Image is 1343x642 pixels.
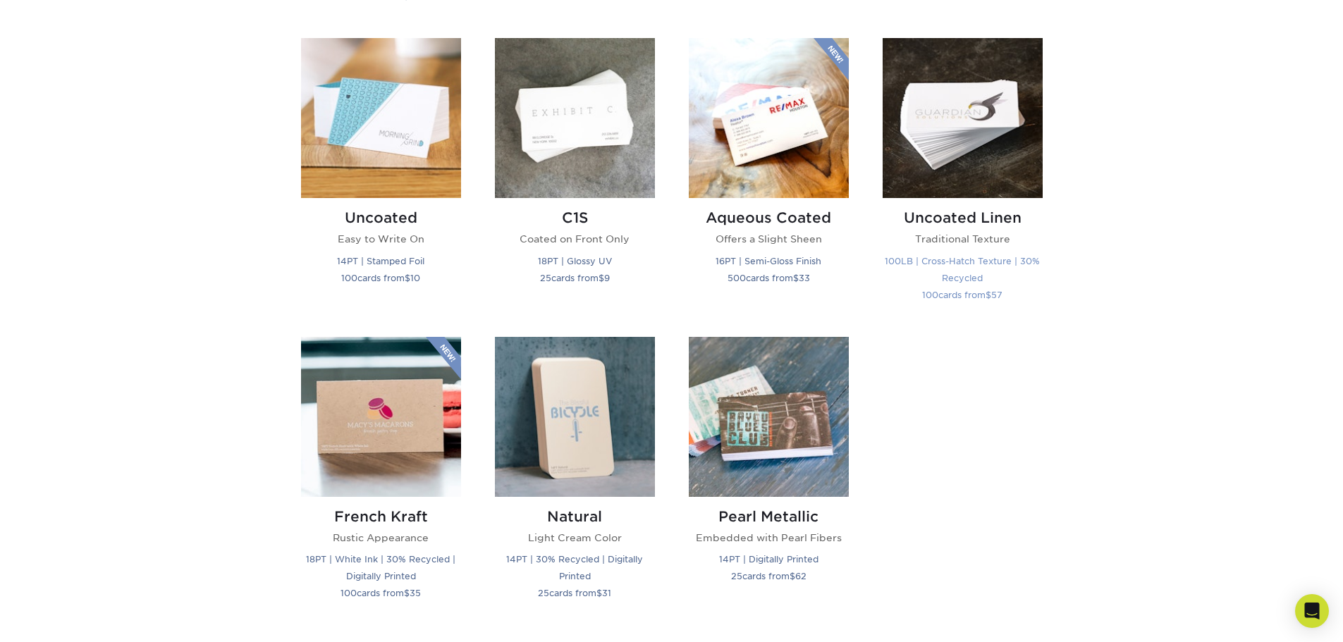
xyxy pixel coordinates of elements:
a: C1S Business Cards C1S Coated on Front Only 18PT | Glossy UV 25cards from$9 [495,38,655,319]
small: cards from [922,290,1002,300]
h2: Pearl Metallic [689,508,849,525]
h2: Natural [495,508,655,525]
small: cards from [731,571,807,581]
small: 14PT | 30% Recycled | Digitally Printed [506,554,643,581]
small: cards from [540,273,610,283]
span: $ [405,273,410,283]
small: cards from [538,588,611,598]
img: Aqueous Coated Business Cards [689,38,849,198]
span: 35 [410,588,421,598]
img: New Product [426,337,461,379]
span: 33 [799,273,810,283]
small: 100LB | Cross-Hatch Texture | 30% Recycled [885,256,1040,283]
span: $ [790,571,795,581]
span: 25 [731,571,742,581]
img: French Kraft Business Cards [301,337,461,497]
span: 57 [991,290,1002,300]
img: Natural Business Cards [495,337,655,497]
small: cards from [728,273,810,283]
span: 100 [922,290,938,300]
p: Traditional Texture [883,232,1043,246]
span: $ [404,588,410,598]
span: 31 [602,588,611,598]
a: Uncoated Linen Business Cards Uncoated Linen Traditional Texture 100LB | Cross-Hatch Texture | 30... [883,38,1043,319]
span: 500 [728,273,746,283]
span: $ [596,588,602,598]
img: C1S Business Cards [495,38,655,198]
small: 14PT | Stamped Foil [337,256,424,266]
span: $ [793,273,799,283]
span: 10 [410,273,420,283]
span: 25 [540,273,551,283]
p: Rustic Appearance [301,531,461,545]
p: Light Cream Color [495,531,655,545]
span: $ [986,290,991,300]
span: 100 [341,588,357,598]
p: Offers a Slight Sheen [689,232,849,246]
span: $ [599,273,604,283]
span: 9 [604,273,610,283]
p: Coated on Front Only [495,232,655,246]
p: Easy to Write On [301,232,461,246]
small: cards from [341,588,421,598]
p: Embedded with Pearl Fibers [689,531,849,545]
a: Uncoated Business Cards Uncoated Easy to Write On 14PT | Stamped Foil 100cards from$10 [301,38,461,319]
h2: C1S [495,209,655,226]
span: 62 [795,571,807,581]
h2: Uncoated Linen [883,209,1043,226]
img: Uncoated Linen Business Cards [883,38,1043,198]
img: Pearl Metallic Business Cards [689,337,849,497]
a: French Kraft Business Cards French Kraft Rustic Appearance 18PT | White Ink | 30% Recycled | Digi... [301,337,461,618]
img: Uncoated Business Cards [301,38,461,198]
small: 18PT | Glossy UV [538,256,612,266]
small: cards from [341,273,420,283]
h2: French Kraft [301,508,461,525]
h2: Aqueous Coated [689,209,849,226]
a: Aqueous Coated Business Cards Aqueous Coated Offers a Slight Sheen 16PT | Semi-Gloss Finish 500ca... [689,38,849,319]
small: 16PT | Semi-Gloss Finish [716,256,821,266]
span: 100 [341,273,357,283]
small: 14PT | Digitally Printed [719,554,818,564]
small: 18PT | White Ink | 30% Recycled | Digitally Printed [306,554,455,581]
span: 25 [538,588,549,598]
img: New Product [814,38,849,80]
div: Open Intercom Messenger [1295,594,1329,628]
a: Pearl Metallic Business Cards Pearl Metallic Embedded with Pearl Fibers 14PT | Digitally Printed ... [689,337,849,618]
h2: Uncoated [301,209,461,226]
a: Natural Business Cards Natural Light Cream Color 14PT | 30% Recycled | Digitally Printed 25cards ... [495,337,655,618]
